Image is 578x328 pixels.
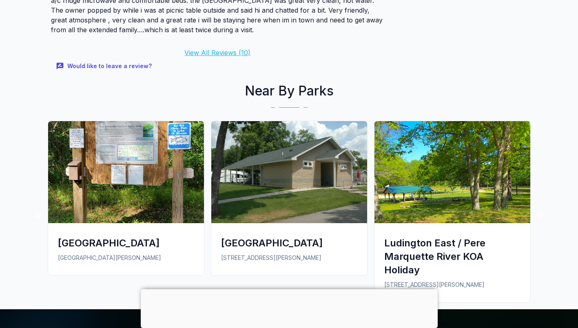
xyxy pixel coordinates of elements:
p: [GEOGRAPHIC_DATA][PERSON_NAME] [58,253,194,262]
img: Claybanks Campground [48,121,204,223]
img: Ludington East / Pere Marquette River KOA Holiday [374,121,530,223]
div: Ludington East / Pere Marquette River KOA Holiday [384,236,520,277]
button: Would like to leave a review? [51,58,158,75]
div: [GEOGRAPHIC_DATA] [221,236,357,250]
button: Next [536,211,544,219]
a: Pere Marquette Oaks RV Resort[GEOGRAPHIC_DATA][STREET_ADDRESS][PERSON_NAME] [208,121,371,282]
a: Ludington East / Pere Marquette River KOA HolidayLudington East / Pere Marquette River KOA Holida... [371,121,534,309]
div: [GEOGRAPHIC_DATA] [58,236,194,250]
p: [STREET_ADDRESS][PERSON_NAME] [221,253,357,262]
h2: Near By Parks [44,81,534,101]
a: Claybanks Campground[GEOGRAPHIC_DATA][GEOGRAPHIC_DATA][PERSON_NAME] [44,121,208,282]
button: Previous [34,211,42,219]
img: Pere Marquette Oaks RV Resort [211,121,367,223]
iframe: Advertisement [141,289,438,326]
a: View All Reviews (10) [184,49,250,57]
p: [STREET_ADDRESS][PERSON_NAME] [384,280,520,289]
